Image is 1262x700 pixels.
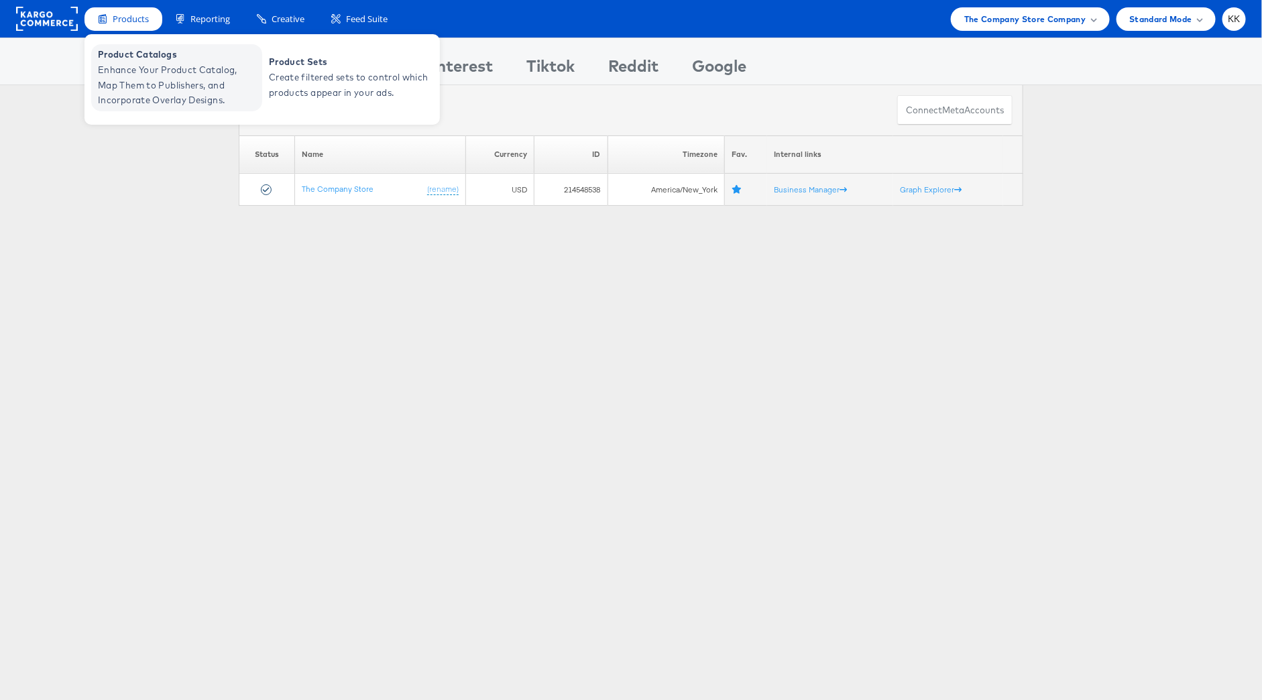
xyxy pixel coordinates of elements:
a: Product Catalogs Enhance Your Product Catalog, Map Them to Publishers, and Incorporate Overlay De... [91,44,262,111]
th: Name [295,135,466,174]
th: Status [239,135,295,174]
th: Currency [466,135,534,174]
td: USD [466,174,534,206]
span: KK [1228,15,1241,23]
a: Business Manager [774,184,847,194]
span: Feed Suite [346,13,388,25]
span: Create filtered sets to control which products appear in your ads. [269,70,430,101]
td: America/New_York [608,174,725,206]
div: Reddit [608,54,658,84]
span: meta [942,104,964,117]
a: Graph Explorer [900,184,962,194]
span: Products [113,13,149,25]
div: Tiktok [526,54,575,84]
div: Google [692,54,746,84]
a: (rename) [427,184,459,195]
span: Product Sets [269,54,430,70]
span: Enhance Your Product Catalog, Map Them to Publishers, and Incorporate Overlay Designs. [98,62,259,108]
th: ID [534,135,608,174]
td: 214548538 [534,174,608,206]
a: The Company Store [302,184,374,194]
span: The Company Store Company [964,12,1086,26]
button: ConnectmetaAccounts [897,95,1013,125]
div: Pinterest [422,54,493,84]
span: Reporting [190,13,230,25]
span: Product Catalogs [98,47,259,62]
span: Standard Mode [1130,12,1192,26]
th: Timezone [608,135,725,174]
span: Creative [272,13,304,25]
a: Product Sets Create filtered sets to control which products appear in your ads. [262,44,433,111]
